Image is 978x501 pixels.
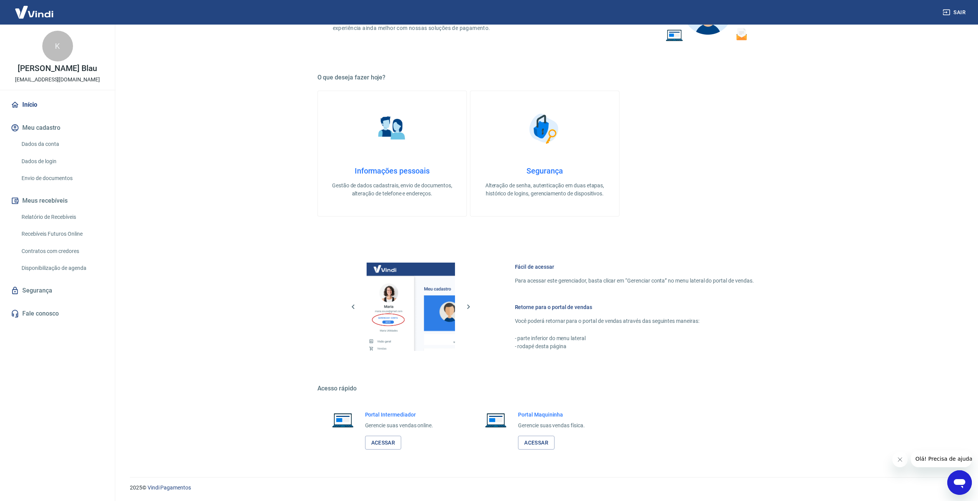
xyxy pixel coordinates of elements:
[9,0,59,24] img: Vindi
[9,96,106,113] a: Início
[148,484,191,491] a: Vindi Pagamentos
[42,31,73,61] div: K
[483,182,607,198] p: Alteração de senha, autenticação em duas etapas, histórico de logins, gerenciamento de dispositivos.
[518,422,585,430] p: Gerencie suas vendas física.
[365,422,433,430] p: Gerencie suas vendas online.
[330,182,454,198] p: Gestão de dados cadastrais, envio de documentos, alteração de telefone e endereços.
[18,64,97,73] p: [PERSON_NAME] Blau
[9,119,106,136] button: Meu cadastro
[9,305,106,322] a: Fale conosco
[515,334,754,342] p: - parte inferior do menu lateral
[911,450,972,467] iframe: Mensagem da empresa
[483,166,607,175] h4: Segurança
[317,91,467,217] a: Informações pessoaisInformações pessoaisGestão de dados cadastrais, envio de documentos, alteraçã...
[317,385,772,392] h5: Acesso rápido
[317,74,772,81] h5: O que deseja fazer hoje?
[18,170,106,186] a: Envio de documentos
[18,243,106,259] a: Contratos com credores
[367,263,455,351] img: Imagem da dashboard mostrando o botão de gerenciar conta na sidebar no lado esquerdo
[130,484,960,492] p: 2025 ©
[515,342,754,351] p: - rodapé desta página
[365,411,433,418] h6: Portal Intermediador
[518,411,585,418] h6: Portal Maquininha
[373,109,411,148] img: Informações pessoais
[480,411,512,429] img: Imagem de um notebook aberto
[327,411,359,429] img: Imagem de um notebook aberto
[515,277,754,285] p: Para acessar este gerenciador, basta clicar em “Gerenciar conta” no menu lateral do portal de ven...
[515,317,754,325] p: Você poderá retornar para o portal de vendas através das seguintes maneiras:
[941,5,969,20] button: Sair
[892,452,908,467] iframe: Fechar mensagem
[18,136,106,152] a: Dados da conta
[9,192,106,209] button: Meus recebíveis
[518,436,555,450] a: Acessar
[9,282,106,299] a: Segurança
[365,436,402,450] a: Acessar
[18,209,106,225] a: Relatório de Recebíveis
[470,91,619,217] a: SegurançaSegurançaAlteração de senha, autenticação em duas etapas, histórico de logins, gerenciam...
[18,154,106,169] a: Dados de login
[18,226,106,242] a: Recebíveis Futuros Online
[515,263,754,271] h6: Fácil de acessar
[525,109,564,148] img: Segurança
[18,260,106,276] a: Disponibilização de agenda
[947,470,972,495] iframe: Botão para abrir a janela de mensagens
[5,5,65,12] span: Olá! Precisa de ajuda?
[515,303,754,311] h6: Retorne para o portal de vendas
[330,166,454,175] h4: Informações pessoais
[15,76,100,84] p: [EMAIL_ADDRESS][DOMAIN_NAME]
